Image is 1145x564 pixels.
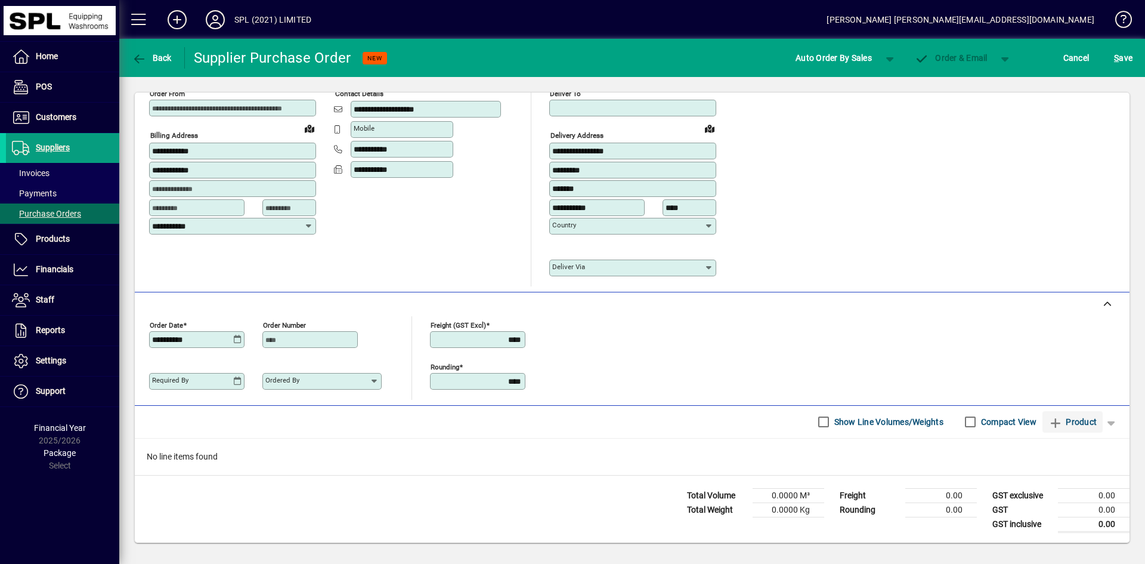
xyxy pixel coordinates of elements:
td: 0.0000 Kg [753,503,824,517]
span: Staff [36,295,54,304]
mat-label: Deliver via [552,263,585,271]
td: 0.00 [1058,488,1129,503]
a: Knowledge Base [1106,2,1130,41]
span: NEW [367,54,382,62]
div: Supplier Purchase Order [194,48,351,67]
button: Save [1111,47,1135,69]
button: Profile [196,9,234,30]
label: Compact View [979,416,1036,428]
div: No line items found [135,439,1129,475]
td: 0.00 [1058,517,1129,532]
td: Total Volume [681,488,753,503]
span: Reports [36,325,65,335]
span: Home [36,51,58,61]
button: Auto Order By Sales [790,47,878,69]
div: [PERSON_NAME] [PERSON_NAME][EMAIL_ADDRESS][DOMAIN_NAME] [827,10,1094,29]
button: Back [129,47,175,69]
span: Product [1048,412,1097,432]
td: 0.0000 M³ [753,488,824,503]
td: 0.00 [905,503,977,517]
span: Payments [12,189,57,198]
td: Freight [834,488,905,503]
mat-label: Required by [152,376,188,384]
button: Order & Email [909,47,994,69]
td: Rounding [834,503,905,517]
span: Customers [36,112,76,122]
a: Staff [6,285,119,315]
mat-label: Country [552,221,576,229]
button: Cancel [1060,47,1093,69]
span: POS [36,82,52,91]
span: Cancel [1063,48,1090,67]
app-page-header-button: Back [119,47,185,69]
a: Home [6,42,119,72]
a: Customers [6,103,119,132]
span: Products [36,234,70,244]
a: Payments [6,183,119,204]
mat-label: Freight (GST excl) [431,320,486,329]
mat-label: Mobile [354,124,375,132]
td: GST exclusive [986,488,1058,503]
div: SPL (2021) LIMITED [234,10,311,29]
button: Product [1042,411,1103,433]
td: Total Weight [681,503,753,517]
span: Financial Year [34,423,86,433]
mat-label: Order number [263,320,306,329]
a: Settings [6,346,119,376]
a: Support [6,377,119,406]
span: Settings [36,356,66,365]
a: Invoices [6,163,119,183]
a: View on map [300,119,319,138]
span: Purchase Orders [12,209,81,218]
mat-label: Order date [150,320,183,329]
a: Reports [6,316,119,346]
span: Package [44,448,76,458]
span: Suppliers [36,143,70,152]
td: GST [986,503,1058,517]
span: Auto Order By Sales [796,48,872,67]
span: Support [36,386,66,396]
label: Show Line Volumes/Weights [832,416,943,428]
mat-label: Deliver To [550,90,581,98]
a: Purchase Orders [6,204,119,224]
a: View on map [700,119,719,138]
mat-label: Ordered by [265,376,299,384]
mat-label: Order from [150,90,185,98]
a: Products [6,224,119,254]
span: Order & Email [915,53,988,63]
a: Financials [6,255,119,285]
span: ave [1114,48,1132,67]
span: S [1114,53,1119,63]
td: GST inclusive [986,517,1058,532]
mat-label: Rounding [431,362,459,371]
td: 0.00 [1058,503,1129,517]
span: Financials [36,264,73,274]
span: Invoices [12,168,49,178]
span: Back [132,53,172,63]
button: Add [158,9,196,30]
a: POS [6,72,119,102]
td: 0.00 [905,488,977,503]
